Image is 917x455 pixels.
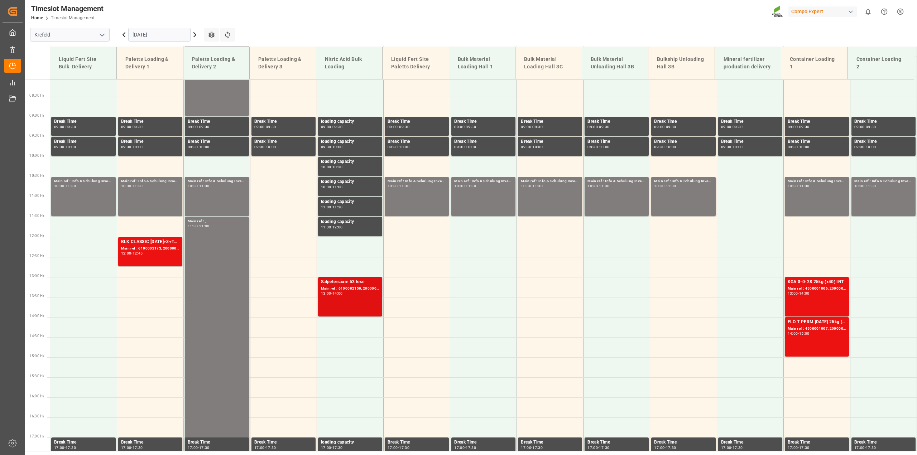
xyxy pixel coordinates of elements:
div: Compo Expert [788,6,857,17]
div: 17:30 [266,446,276,449]
div: 09:30 [199,125,210,129]
div: 17:00 [788,446,798,449]
div: 09:00 [321,125,331,129]
div: 17:00 [721,446,731,449]
div: 09:30 [666,125,676,129]
div: Main ref : , [188,218,246,224]
div: - [265,446,266,449]
div: Paletts Loading & Delivery 3 [255,53,310,73]
div: - [798,125,799,129]
div: 09:30 [133,125,143,129]
div: 09:30 [54,145,64,149]
div: 17:30 [199,446,210,449]
div: Break Time [521,439,579,446]
span: 16:30 Hr [29,414,44,418]
div: - [398,125,399,129]
span: 11:30 Hr [29,214,44,218]
div: 14:00 [332,292,343,295]
div: 17:30 [599,446,609,449]
div: 12:00 [121,252,131,255]
div: - [131,145,132,149]
div: - [265,145,266,149]
div: Mineral fertilizer production delivery [721,53,776,73]
img: Screenshot%202023-09-29%20at%2010.02.21.png_1712312052.png [772,5,783,18]
div: Break Time [254,439,313,446]
div: Break Time [454,138,513,145]
div: 09:30 [788,145,798,149]
div: - [664,125,666,129]
div: 09:30 [599,125,609,129]
div: - [331,145,332,149]
div: Main ref : 4500001007, 2000001046 [788,326,846,332]
div: 17:00 [388,446,398,449]
div: loading capacity [321,439,379,446]
div: 10:00 [666,145,676,149]
div: Paletts Loading & Delivery 1 [123,53,177,73]
div: 17:30 [466,446,476,449]
div: Bulkship Unloading Hall 3B [654,53,709,73]
div: - [531,145,532,149]
div: - [465,446,466,449]
div: 11:30 [399,184,409,188]
div: 09:30 [532,125,543,129]
div: 10:30 [121,184,131,188]
input: DD.MM.YYYY [128,28,191,42]
div: 09:30 [654,145,664,149]
div: - [64,446,66,449]
div: 21:00 [199,224,210,228]
div: Break Time [788,138,846,145]
div: - [664,184,666,188]
div: loading capacity [321,138,379,145]
div: - [798,145,799,149]
div: Break Time [721,138,779,145]
div: 09:30 [332,125,343,129]
div: 11:00 [321,205,331,209]
div: Break Time [654,439,712,446]
div: 09:00 [721,125,731,129]
div: 14:00 [799,292,810,295]
div: Break Time [654,138,712,145]
div: 15:00 [799,332,810,335]
div: KGA 0-0-28 25kg (x40) INT [788,279,846,286]
div: 10:30 [54,184,64,188]
div: - [531,125,532,129]
span: 09:30 Hr [29,134,44,137]
div: Break Time [188,118,246,125]
div: Main ref : Info & Schulung Inventur, [454,178,513,184]
div: Break Time [388,118,446,125]
div: - [198,145,199,149]
div: 09:30 [466,125,476,129]
div: - [331,125,332,129]
div: 09:30 [733,125,743,129]
div: 13:00 [788,292,798,295]
div: 10:30 [521,184,531,188]
div: Break Time [54,439,113,446]
div: 10:30 [188,184,198,188]
div: - [731,125,732,129]
div: Break Time [121,118,179,125]
div: 09:30 [854,145,865,149]
div: 10:00 [599,145,609,149]
div: Main ref : Info & Schulung Inventur, [54,178,113,184]
div: 10:30 [854,184,865,188]
div: 17:30 [399,446,409,449]
div: 11:30 [188,224,198,228]
div: - [531,184,532,188]
div: 09:30 [866,125,876,129]
div: 10:30 [388,184,398,188]
div: 17:00 [854,446,865,449]
div: 11:30 [466,184,476,188]
div: Break Time [121,138,179,145]
div: - [331,292,332,295]
div: Break Time [454,439,513,446]
div: loading capacity [321,198,379,205]
div: 11:30 [866,184,876,188]
div: 17:30 [666,446,676,449]
div: - [798,292,799,295]
button: show 0 new notifications [860,4,876,20]
div: 09:30 [721,145,731,149]
div: 09:30 [188,145,198,149]
div: BLK CLASSIC [DATE]+3+TE 600kg BBBT FAIR 25-5-8 35%UH 3M 25kg (x40) INT [121,238,179,246]
div: Nitric Acid Bulk Loading [322,53,377,73]
div: Break Time [854,439,913,446]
